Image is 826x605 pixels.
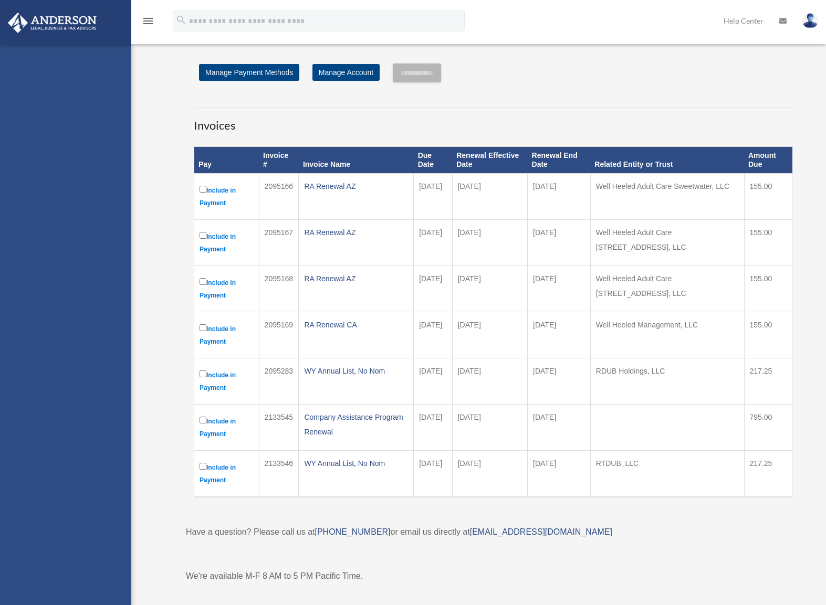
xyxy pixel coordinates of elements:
td: 155.00 [744,266,792,312]
label: Include in Payment [200,461,254,486]
a: [PHONE_NUMBER] [315,527,390,536]
td: [DATE] [414,173,453,219]
th: Pay [194,147,259,174]
td: [DATE] [452,358,527,404]
td: 2095167 [259,219,299,266]
p: We're available M-F 8 AM to 5 PM Pacific Time. [186,569,800,583]
th: Renewal Effective Date [452,147,527,174]
input: Include in Payment [200,278,206,285]
input: Include in Payment [200,417,206,423]
div: RA Renewal CA [304,317,408,332]
img: User Pic [802,13,818,28]
td: Well Heeled Management, LLC [590,312,744,358]
div: WY Annual List, No Nom [304,456,408,471]
td: 2133545 [259,404,299,450]
label: Include in Payment [200,415,254,440]
td: [DATE] [414,312,453,358]
td: 2095283 [259,358,299,404]
td: 2133546 [259,450,299,497]
td: [DATE] [452,404,527,450]
th: Related Entity or Trust [590,147,744,174]
td: [DATE] [452,173,527,219]
h3: Invoices [194,108,792,134]
div: RA Renewal AZ [304,179,408,194]
td: [DATE] [528,358,591,404]
input: Include in Payment [200,186,206,193]
label: Include in Payment [200,276,254,302]
th: Invoice # [259,147,299,174]
td: 795.00 [744,404,792,450]
a: Manage Payment Methods [199,64,299,81]
td: 2095166 [259,173,299,219]
a: Manage Account [312,64,380,81]
td: 2095169 [259,312,299,358]
td: [DATE] [414,266,453,312]
td: 217.25 [744,450,792,497]
td: [DATE] [414,404,453,450]
i: menu [142,15,154,27]
td: [DATE] [528,266,591,312]
th: Invoice Name [299,147,414,174]
td: [DATE] [528,219,591,266]
th: Due Date [414,147,453,174]
td: Well Heeled Adult Care [STREET_ADDRESS], LLC [590,219,744,266]
label: Include in Payment [200,230,254,256]
td: 155.00 [744,173,792,219]
th: Amount Due [744,147,792,174]
td: [DATE] [452,219,527,266]
td: Well Heeled Adult Care [STREET_ADDRESS], LLC [590,266,744,312]
label: Include in Payment [200,368,254,394]
th: Renewal End Date [528,147,591,174]
td: [DATE] [414,358,453,404]
i: search [175,14,187,26]
td: [DATE] [528,312,591,358]
td: [DATE] [528,450,591,497]
td: [DATE] [452,312,527,358]
input: Include in Payment [200,324,206,331]
div: RA Renewal AZ [304,271,408,286]
div: WY Annual List, No Nom [304,364,408,378]
td: 217.25 [744,358,792,404]
td: 2095168 [259,266,299,312]
input: Include in Payment [200,232,206,239]
td: 155.00 [744,312,792,358]
a: [EMAIL_ADDRESS][DOMAIN_NAME] [470,527,612,536]
td: RTDUB, LLC [590,450,744,497]
td: [DATE] [528,404,591,450]
label: Include in Payment [200,322,254,348]
td: [DATE] [452,266,527,312]
td: [DATE] [414,219,453,266]
td: [DATE] [414,450,453,497]
input: Include in Payment [200,370,206,377]
td: 155.00 [744,219,792,266]
div: Company Assistance Program Renewal [304,410,408,439]
img: Anderson Advisors Platinum Portal [5,13,100,33]
p: Have a question? Please call us at or email us directly at [186,525,800,539]
td: RDUB Holdings, LLC [590,358,744,404]
td: Well Heeled Adult Care Sweetwater, LLC [590,173,744,219]
label: Include in Payment [200,184,254,209]
td: [DATE] [452,450,527,497]
a: menu [142,18,154,27]
div: RA Renewal AZ [304,225,408,240]
input: Include in Payment [200,463,206,470]
td: [DATE] [528,173,591,219]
